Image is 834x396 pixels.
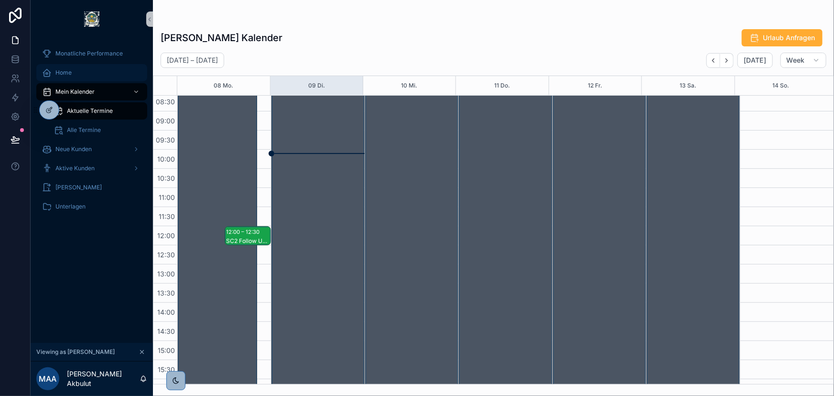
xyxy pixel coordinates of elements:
h2: [DATE] – [DATE] [167,55,218,65]
span: Aktuelle Termine [67,107,113,115]
a: Neue Kunden [36,141,147,158]
button: Week [780,53,826,68]
button: 09 Di. [308,76,325,95]
span: Alle Termine [67,126,101,134]
span: 13:00 [155,270,177,278]
button: 11 Do. [495,76,510,95]
button: 14 So. [773,76,790,95]
button: 12 Fr. [588,76,602,95]
div: SC2 Follow Up: [PERSON_NAME] [227,237,271,245]
span: [DATE] [744,56,766,65]
h1: [PERSON_NAME] Kalender [161,31,282,44]
a: Mein Kalender [36,83,147,100]
a: Home [36,64,147,81]
span: 12:00 [155,231,177,240]
span: Week [787,56,805,65]
button: Back [706,53,720,68]
span: Mein Kalender [55,88,95,96]
div: 12:00 – 12:30 [227,227,262,237]
span: 08:30 [153,98,177,106]
span: 09:00 [153,117,177,125]
span: 11:30 [156,212,177,220]
button: [DATE] [737,53,772,68]
button: 10 Mi. [401,76,418,95]
span: 14:30 [155,327,177,335]
span: 10:00 [155,155,177,163]
div: scrollable content [31,38,153,228]
span: 15:00 [155,346,177,354]
img: App logo [84,11,99,27]
span: 10:30 [155,174,177,182]
a: [PERSON_NAME] [36,179,147,196]
span: Urlaub Anfragen [763,33,815,43]
button: Next [720,53,734,68]
span: [PERSON_NAME] [55,184,102,191]
a: Aktuelle Termine [48,102,147,120]
span: Home [55,69,72,77]
span: 11:00 [156,193,177,201]
span: 09:30 [153,136,177,144]
button: 08 Mo. [214,76,233,95]
span: Viewing as [PERSON_NAME] [36,348,115,356]
button: Urlaub Anfragen [742,29,823,46]
a: Monatliche Performance [36,45,147,62]
button: 13 Sa. [680,76,696,95]
span: Monatliche Performance [55,50,123,57]
span: MAA [39,373,57,385]
span: Aktive Kunden [55,165,95,172]
span: 14:00 [155,308,177,316]
span: Neue Kunden [55,145,92,153]
p: [PERSON_NAME] Akbulut [67,369,140,388]
span: 12:30 [155,251,177,259]
a: Alle Termine [48,121,147,139]
span: 15:30 [155,365,177,374]
div: 12:00 – 12:30SC2 Follow Up: [PERSON_NAME] [225,227,271,245]
span: Unterlagen [55,203,86,210]
a: Aktive Kunden [36,160,147,177]
a: Unterlagen [36,198,147,215]
span: 13:30 [155,289,177,297]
